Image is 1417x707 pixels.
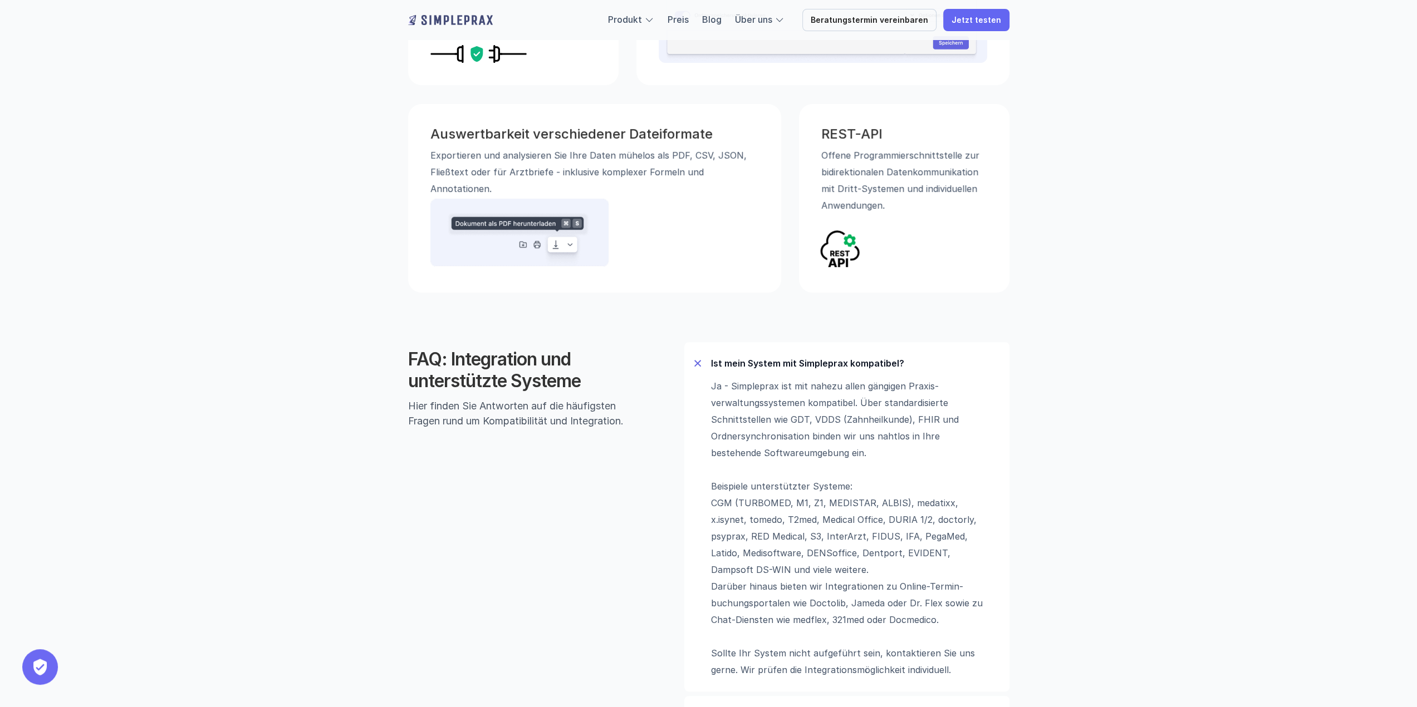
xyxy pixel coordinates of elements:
a: Über uns [735,14,772,25]
a: Blog [702,14,722,25]
img: Grafikausschnit aus der Anwendung, die das Herunterladen in verschiedenen Dateiformaten zeigt [430,198,609,270]
h3: REST-API [821,126,987,142]
a: Produkt [608,14,642,25]
a: Beratungstermin vereinbaren [802,9,937,31]
p: Offene Programmierschnittstelle zur bidirektionalen Daten­kommunikation mit Dritt-Systemen und in... [821,146,987,213]
p: Ja - Simpleprax ist mit nahezu allen gängigen Praxis­verwaltungs­systemen kompatibel. Über standa... [711,378,989,678]
p: Beratungstermin vereinbaren [811,16,928,25]
a: Preis [668,14,689,25]
p: Jetzt testen [952,16,1001,25]
p: Exportieren und analysieren Sie Ihre Daten mühelos als PDF, CSV, JSON, Fließtext oder für Arztbri... [430,146,759,196]
p: Ist mein System mit Simpleprax kompatibel? [711,358,1001,369]
h3: Auswertbarkeit verschiedener Dateiformate [430,126,759,142]
p: Hier finden Sie Antworten auf die häufigsten Fragen rund um Kompatibilität und Integration. [408,398,649,428]
h2: FAQ: Integration und unterstützte Systeme [408,349,649,392]
a: Jetzt testen [943,9,1009,31]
